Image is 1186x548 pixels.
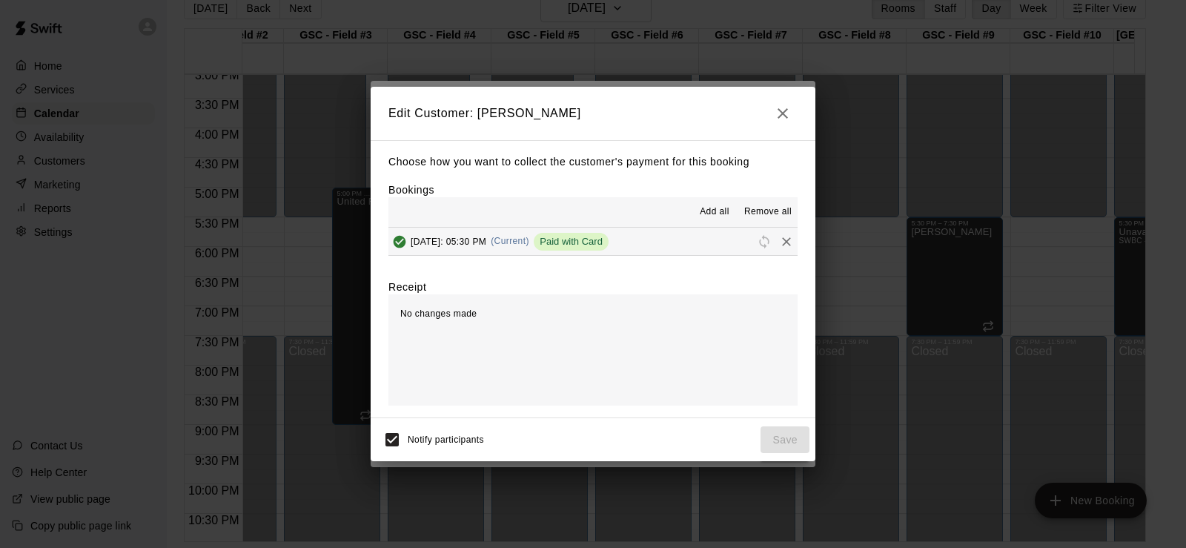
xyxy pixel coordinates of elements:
span: Remove [775,235,798,246]
span: (Current) [491,236,529,246]
p: Choose how you want to collect the customer's payment for this booking [388,153,798,171]
span: Reschedule [753,235,775,246]
span: Add all [700,205,729,219]
span: No changes made [400,308,477,319]
button: Added & Paid[DATE]: 05:30 PM(Current)Paid with CardRescheduleRemove [388,228,798,255]
span: [DATE]: 05:30 PM [411,236,486,246]
label: Bookings [388,184,434,196]
span: Remove all [744,205,792,219]
h2: Edit Customer: [PERSON_NAME] [371,87,815,140]
button: Add all [691,200,738,224]
span: Paid with Card [534,236,609,247]
label: Receipt [388,280,426,294]
button: Added & Paid [388,231,411,253]
span: Notify participants [408,435,484,445]
button: Remove all [738,200,798,224]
